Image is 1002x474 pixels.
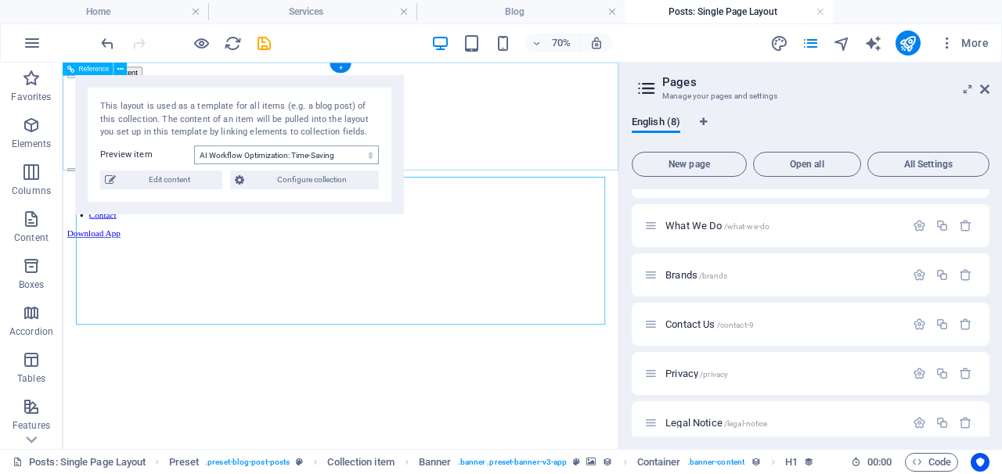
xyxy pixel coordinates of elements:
div: What We Do/what-we-do [661,221,905,231]
span: /legal-notice [724,419,768,428]
p: Favorites [11,91,51,103]
span: All Settings [874,160,982,169]
i: This element contains a background [586,458,596,466]
span: More [939,35,989,51]
div: Language Tabs [632,116,989,145]
div: Duplicate [935,416,949,429]
i: This element is bound to a collection [804,457,814,467]
span: Brands [665,269,727,281]
h4: Services [208,3,416,20]
div: Brands/brands [661,270,905,280]
i: On resize automatically adjust zoom level to fit chosen device. [589,36,604,50]
button: Usercentrics [971,453,989,472]
span: . banner .preset-banner-v3-app [458,453,568,472]
div: Remove [959,416,972,429]
i: Reload page [224,34,242,52]
button: pages [802,34,820,52]
p: Elements [12,138,52,150]
h6: Session time [851,453,892,472]
span: Click to open page [665,368,728,379]
div: Duplicate [935,219,949,232]
button: New page [632,152,747,177]
button: More [933,31,995,56]
div: Privacy/privacy [661,368,905,379]
p: Features [13,419,50,432]
i: This element is a customizable preset [573,458,580,466]
h4: Posts: Single Page Layout [625,3,833,20]
div: Legal Notice/legal-notice [661,418,905,428]
h6: 70% [549,34,574,52]
span: Click to select. Double-click to edit [637,453,681,472]
div: Duplicate [935,318,949,331]
p: Tables [17,372,45,385]
i: Save (Ctrl+S) [255,34,273,52]
p: Content [14,232,49,244]
div: Settings [913,367,926,380]
button: Configure collection [230,171,379,189]
span: /what-we-do [724,222,770,231]
div: Contact Us/contact-9 [661,319,905,329]
button: Open all [753,152,861,177]
i: Pages (Ctrl+Alt+S) [802,34,820,52]
span: /contact-9 [717,321,754,329]
span: Reference [78,66,109,72]
p: Boxes [19,278,45,291]
span: Click to open page [665,318,754,330]
i: This element is a customizable preset [296,458,303,466]
div: Remove [959,367,972,380]
span: English (8) [632,113,680,135]
button: navigator [833,34,852,52]
button: Click here to leave preview mode and continue editing [192,34,211,52]
span: Click to select. Double-click to edit [785,453,798,472]
a: Click to cancel selection. Double-click to open Pages [13,453,146,472]
button: Code [905,453,958,472]
nav: breadcrumb [169,453,815,472]
i: AI Writer [864,34,882,52]
div: Remove [959,219,972,232]
h4: Blog [416,3,625,20]
button: reload [223,34,242,52]
span: Open all [760,160,854,169]
span: Click to select. Double-click to edit [327,453,394,472]
div: Duplicate [935,367,949,380]
button: All Settings [867,152,989,177]
button: Skip to main content [6,6,114,23]
span: Click to open page [665,417,767,429]
div: Remove [959,268,972,282]
span: What We Do [665,220,770,232]
div: Remove [959,318,972,331]
span: Configure collection [249,171,374,189]
button: text_generator [864,34,883,52]
button: design [770,34,789,52]
button: Edit content [100,171,222,189]
span: 00 00 [867,453,892,472]
i: This element can be bound to a collection field [751,457,761,467]
div: Duplicate [935,268,949,282]
div: + [330,63,351,74]
div: This layout is used as a template for all items (e.g. a blog post) of this collection. The conten... [100,100,379,139]
p: Accordion [9,325,53,338]
span: Edit content [121,171,218,189]
div: Settings [913,416,926,429]
span: /brands [699,271,727,280]
i: This element can be bound to a collection field [602,457,612,467]
span: Code [912,453,951,472]
button: save [254,34,273,52]
i: Publish [899,34,917,52]
i: Navigator [833,34,851,52]
label: Preview item [100,145,194,164]
h3: Manage your pages and settings [662,89,958,103]
p: Columns [12,185,51,197]
i: Undo: Change pages (Ctrl+Z) [99,34,117,52]
span: : [878,456,881,468]
h2: Pages [662,75,989,89]
span: Click to select. Double-click to edit [419,453,452,472]
span: New page [639,160,740,169]
span: . banner-content [687,453,744,472]
span: /privacy [700,370,728,379]
span: Click to select. Double-click to edit [169,453,200,472]
button: 70% [525,34,581,52]
i: Design (Ctrl+Alt+Y) [770,34,788,52]
button: undo [98,34,117,52]
button: publish [896,31,921,56]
